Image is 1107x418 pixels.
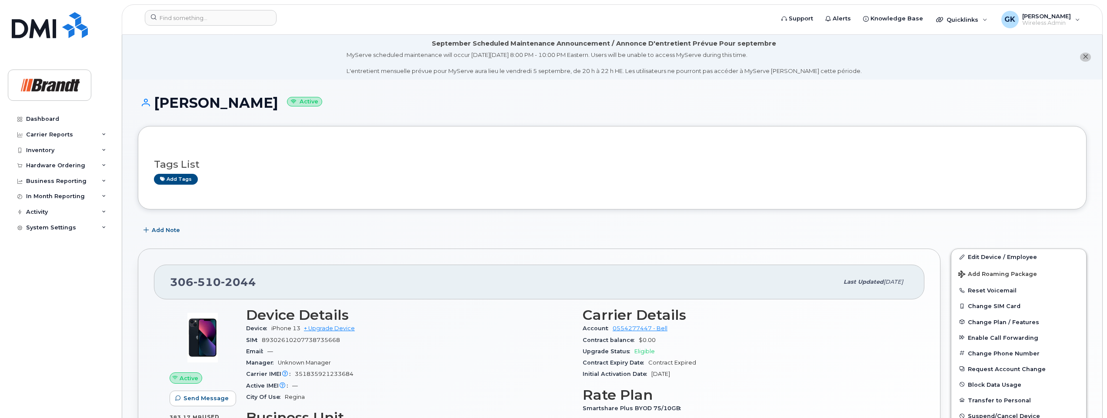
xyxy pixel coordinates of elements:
[651,371,670,377] span: [DATE]
[613,325,667,332] a: 0554277447 - Bell
[1080,53,1091,62] button: close notification
[138,95,1087,110] h1: [PERSON_NAME]
[639,337,656,343] span: $0.00
[267,348,273,355] span: —
[154,174,198,185] a: Add tags
[304,325,355,332] a: + Upgrade Device
[177,312,229,364] img: image20231002-3703462-1ig824h.jpeg
[347,51,862,75] div: MyServe scheduled maintenance will occur [DATE][DATE] 8:00 PM - 10:00 PM Eastern. Users will be u...
[951,345,1086,361] button: Change Phone Number
[583,359,648,366] span: Contract Expiry Date
[583,337,639,343] span: Contract balance
[583,405,685,411] span: Smartshare Plus BYOD 75/10GB
[246,348,267,355] span: Email
[951,265,1086,282] button: Add Roaming Package
[246,307,572,323] h3: Device Details
[287,97,322,107] small: Active
[221,275,256,289] span: 2044
[951,330,1086,345] button: Enable Call Forwarding
[951,282,1086,298] button: Reset Voicemail
[246,371,295,377] span: Carrier IMEI
[262,337,340,343] span: 89302610207738735668
[968,334,1038,341] span: Enable Call Forwarding
[583,307,909,323] h3: Carrier Details
[432,39,776,48] div: September Scheduled Maintenance Announcement / Annonce D'entretient Prévue Pour septembre
[583,387,909,403] h3: Rate Plan
[271,325,300,332] span: iPhone 13
[154,159,1070,170] h3: Tags List
[278,359,331,366] span: Unknown Manager
[246,394,285,400] span: City Of Use
[180,374,198,382] span: Active
[583,371,651,377] span: Initial Activation Date
[246,359,278,366] span: Manager
[844,279,884,285] span: Last updated
[246,325,271,332] span: Device
[951,392,1086,408] button: Transfer to Personal
[634,348,655,355] span: Eligible
[138,222,187,238] button: Add Note
[884,279,903,285] span: [DATE]
[295,371,353,377] span: 351835921233684
[951,361,1086,377] button: Request Account Change
[170,275,256,289] span: 306
[170,391,236,406] button: Send Message
[183,394,229,402] span: Send Message
[951,314,1086,330] button: Change Plan / Features
[968,318,1039,325] span: Change Plan / Features
[951,298,1086,314] button: Change SIM Card
[583,348,634,355] span: Upgrade Status
[951,249,1086,265] a: Edit Device / Employee
[246,337,262,343] span: SIM
[285,394,305,400] span: Regina
[152,226,180,234] span: Add Note
[246,382,292,389] span: Active IMEI
[951,377,1086,392] button: Block Data Usage
[292,382,298,389] span: —
[648,359,696,366] span: Contract Expired
[958,271,1037,279] span: Add Roaming Package
[193,275,221,289] span: 510
[583,325,613,332] span: Account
